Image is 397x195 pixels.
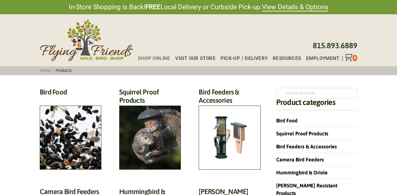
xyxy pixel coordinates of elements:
a: Home [38,68,53,73]
a: Visit product category Squirrel Proof Products [119,88,181,170]
a: Visit Our Store [170,56,215,61]
a: Pick-up / Delivery [216,56,268,61]
span: Products [53,68,74,73]
span: Shop Online [138,56,170,61]
strong: FREE [145,3,161,11]
a: Camera Bird Feeders [276,157,324,162]
h4: Product categories [276,99,357,110]
a: Resources [268,56,301,61]
a: Squirrel Proof Products [276,131,328,136]
a: 815.893.6889 [313,41,357,50]
a: Visit product category Bird Food [40,88,101,170]
h2: Bird Feeders & Accessories [199,88,260,108]
img: Flying Friends Wild Bird Shop Logo [40,19,133,61]
a: Bird Food [276,118,298,123]
span: Employment [306,56,339,61]
a: Shop Online [133,56,170,61]
input: Search products… [276,88,357,99]
span: In-Store Shopping is Back! Local Delivery or Curbside Pick-up. [69,3,328,12]
div: Toggle Off Canvas Content [346,54,353,61]
span: 0 [354,55,356,60]
span: Pick-up / Delivery [221,56,268,61]
h2: Squirrel Proof Products [119,88,181,108]
a: Employment [301,56,339,61]
h2: Bird Food [40,88,101,100]
a: Hummingbird & Oriole [276,170,328,175]
a: View Details & Options [262,3,328,11]
span: Visit Our Store [175,56,216,61]
a: Visit product category Bird Feeders & Accessories [199,88,260,170]
span: : [38,68,74,73]
a: Bird Feeders & Accessories [276,144,337,149]
span: Resources [273,56,301,61]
